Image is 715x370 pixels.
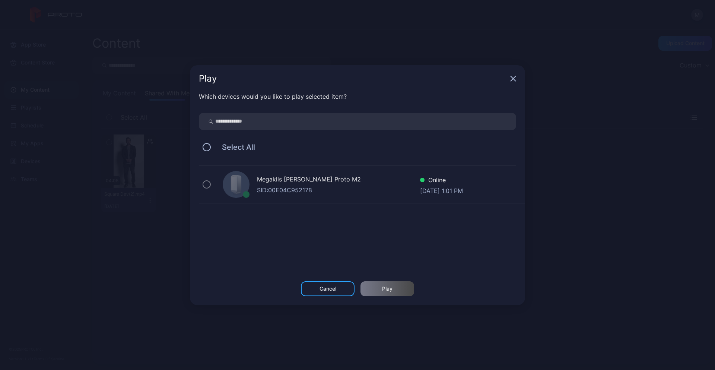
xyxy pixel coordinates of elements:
div: SID: 00E04C952178 [257,186,420,195]
span: Select All [214,143,255,152]
div: Play [199,74,507,83]
div: Megaklis [PERSON_NAME] Proto M2 [257,175,420,186]
div: Which devices would you like to play selected item? [199,92,516,101]
div: Play [382,286,393,292]
div: Online [420,175,463,186]
div: [DATE] 1:01 PM [420,186,463,194]
div: Cancel [320,286,336,292]
button: Play [360,281,414,296]
button: Cancel [301,281,355,296]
